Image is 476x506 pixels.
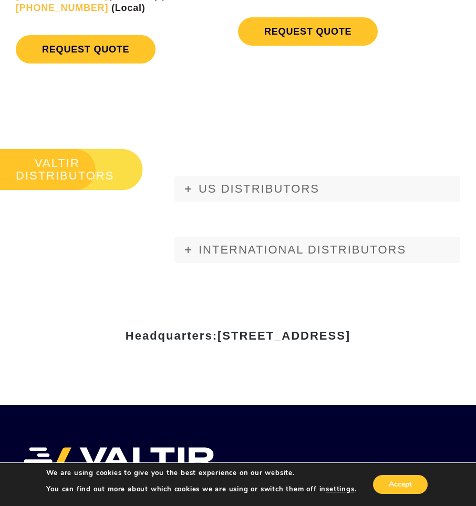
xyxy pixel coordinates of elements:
[16,35,156,64] a: REQUEST QUOTE
[373,475,428,494] button: Accept
[326,484,354,494] button: settings
[199,182,319,195] span: US DISTRIBUTORS
[111,3,146,13] strong: (Local)
[46,468,356,478] p: We are using cookies to give you the best experience on our website.
[126,329,350,342] strong: Headquarters:
[174,176,460,202] a: US DISTRIBUTORS
[174,237,460,263] a: INTERNATIONAL DISTRIBUTORS
[218,329,350,342] span: [STREET_ADDRESS]
[238,17,378,46] a: REQUEST QUOTE
[46,484,356,494] p: You can find out more about which cookies we are using or switch them off in .
[24,447,214,473] img: VALTIR
[199,243,406,256] span: INTERNATIONAL DISTRIBUTORS
[16,3,108,13] a: [PHONE_NUMBER]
